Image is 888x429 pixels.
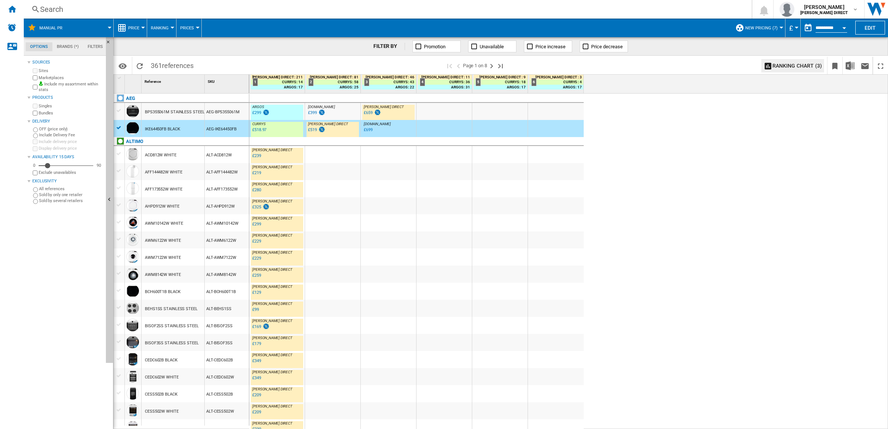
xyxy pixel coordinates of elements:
[843,57,858,74] button: Download in Excel
[39,68,103,74] label: Sites
[151,26,169,30] span: Ranking
[529,85,584,90] div: ARGOS : 17
[307,105,359,122] div: [DOMAIN_NAME] £399
[251,126,266,134] div: Last updated : Monday, 11 August 2025 02:47
[145,215,183,232] div: AWM10142W WHITE
[126,75,141,86] div: Sort None
[39,126,103,132] label: OFF (price only)
[31,163,37,168] div: 0
[33,187,38,192] input: All references
[39,75,103,81] label: Marketplaces
[307,85,360,90] div: ARGOS : 25
[251,221,261,228] div: Last updated : Monday, 11 August 2025 10:08
[252,341,261,346] div: £179
[106,37,113,363] button: Hide
[205,146,249,163] div: ALT-ACD812W
[873,57,888,74] button: Maximize
[252,153,261,158] div: £239
[251,85,305,90] div: ARGOS : 17
[205,334,249,351] div: ALT-BISOF3SS
[364,78,369,86] div: 3
[785,19,801,37] md-menu: Currency
[780,2,794,17] img: profile.jpg
[180,19,198,37] div: Prices
[262,323,270,329] img: promotionV3.png
[95,163,103,168] div: 90
[524,40,572,52] button: Price increase
[252,387,292,391] span: [PERSON_NAME] DIRECT
[468,40,516,52] button: Unavailable
[252,256,261,261] div: £229
[474,79,528,85] div: CURRYS : 18
[251,75,305,93] div: 1 [PERSON_NAME] DIRECT : 211 CURRYS : 14 ARGOS : 17
[363,109,381,117] div: Last updated : Monday, 11 August 2025 10:08
[33,127,38,132] input: OFF (price only)
[474,75,528,79] div: [PERSON_NAME] DIRECT : 9
[145,386,178,403] div: CESS502B BLACK
[463,57,487,74] span: Page 1 on 8
[206,75,249,86] div: SKU Sort None
[32,95,103,101] div: Products
[252,127,266,132] div: £518.97
[745,19,781,37] button: New Pricing (7)
[145,181,182,198] div: AFF173552W WHITE
[251,75,305,79] div: [PERSON_NAME] DIRECT : 211
[252,216,292,220] span: [PERSON_NAME] DIRECT
[145,283,181,300] div: BCH600T1B BLACK
[487,57,496,74] button: Next page
[262,204,270,210] img: promotionV3.png
[801,20,816,35] button: md-calendar
[128,26,139,30] span: Price
[145,318,199,335] div: BISOF2SS STAINLESS STEEL
[362,79,416,85] div: CURRYS : 43
[252,370,292,374] span: [PERSON_NAME] DIRECT
[205,317,249,334] div: ALT-BISOF2SS
[418,79,472,85] div: CURRYS : 36
[145,104,204,121] div: BPS355061M STAINLESS STEEL
[251,152,261,160] div: Last updated : Monday, 11 August 2025 10:03
[205,214,249,231] div: ALT-AWM10142W
[318,126,325,133] img: promotionV3.png
[580,40,628,52] button: Price decrease
[33,111,38,116] input: Bundles
[362,122,415,139] div: [DOMAIN_NAME] £699
[496,57,505,74] button: Last page
[418,75,472,79] div: [PERSON_NAME] DIRECT : 11
[252,290,261,295] div: £129
[252,105,264,109] span: ARGOS
[364,122,391,126] span: [DOMAIN_NAME]
[145,232,181,249] div: AWM6122W WHITE
[252,376,261,380] div: £349
[445,57,454,74] button: First page
[39,132,103,138] label: Include Delivery Fee
[145,352,178,369] div: CEDC602B BLACK
[480,44,504,49] span: Unavailable
[39,103,103,109] label: Singles
[364,127,373,132] div: £699
[27,19,110,37] div: MANUAL PR
[39,110,103,116] label: Bundles
[251,199,303,216] div: [PERSON_NAME] DIRECT £325
[32,118,103,124] div: Delivery
[362,85,416,90] div: ARGOS : 22
[39,186,103,192] label: All references
[251,255,261,262] div: Last updated : Monday, 11 August 2025 10:04
[117,19,143,37] div: Price
[145,403,179,420] div: CESS502W WHITE
[205,120,249,137] div: AEG-IKE64450FB
[151,19,172,37] button: Ranking
[251,105,303,122] div: ARGOS £299
[33,139,38,144] input: Include delivery price
[412,40,461,52] button: Promotion
[252,353,292,357] span: [PERSON_NAME] DIRECT
[591,44,623,49] span: Price decrease
[307,75,360,79] div: [PERSON_NAME] DIRECT : 81
[251,353,303,370] div: [PERSON_NAME] DIRECT £349
[363,126,373,134] div: Last updated : Monday, 11 August 2025 10:09
[106,37,115,51] button: Hide
[33,193,38,198] input: Sold by only one retailer
[758,57,827,75] div: Select 1 to 3 sites by clicking on cells in order to display a ranking chart
[128,19,143,37] button: Price
[251,306,259,313] div: Last updated : Monday, 11 August 2025 10:03
[252,239,261,244] div: £229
